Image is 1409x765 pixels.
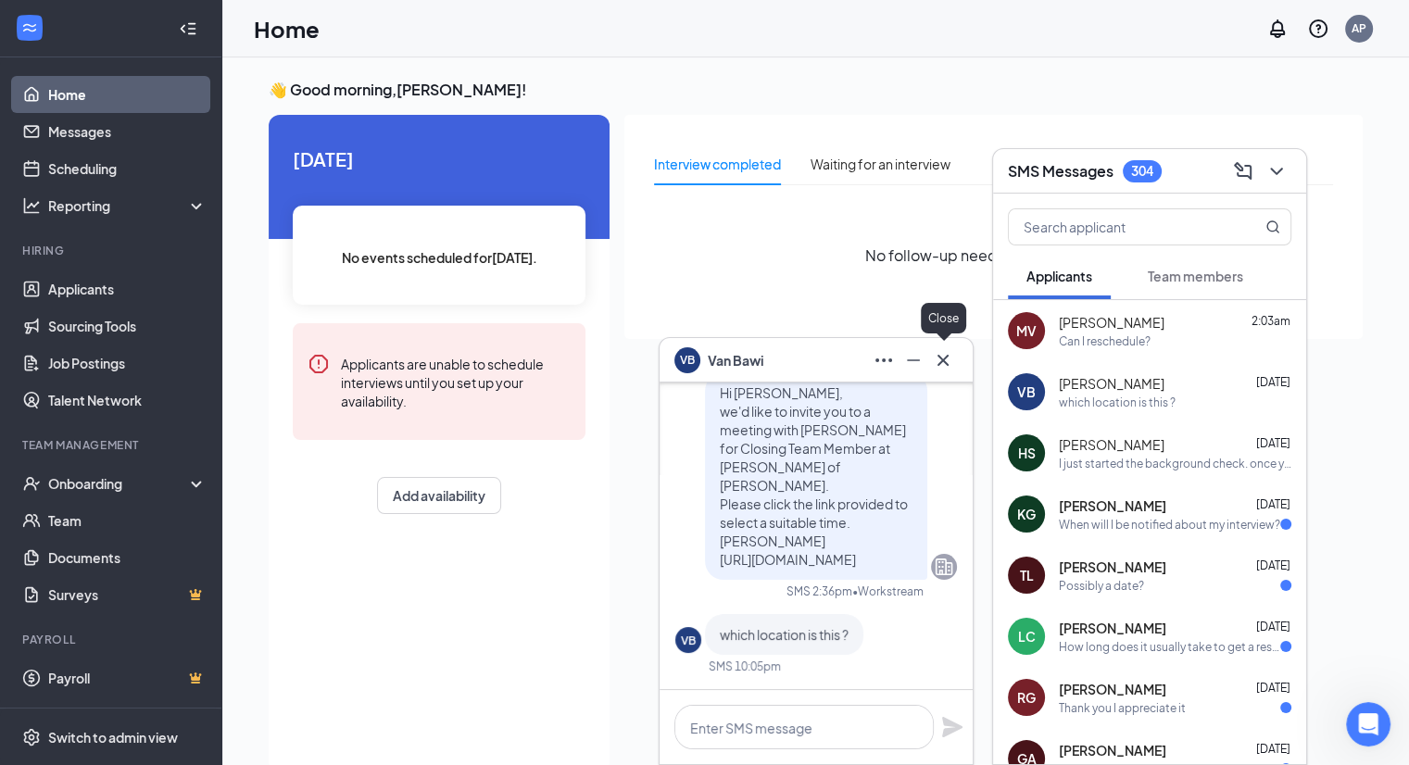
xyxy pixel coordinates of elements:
[48,345,207,382] a: Job Postings
[873,349,895,371] svg: Ellipses
[1256,497,1290,511] span: [DATE]
[48,728,178,746] div: Switch to admin view
[1026,268,1092,284] span: Applicants
[22,196,41,215] svg: Analysis
[20,19,39,37] svg: WorkstreamLogo
[709,658,781,674] div: SMS 10:05pm
[1256,681,1290,695] span: [DATE]
[342,247,537,268] span: No events scheduled for [DATE] .
[852,583,924,599] span: • Workstream
[1009,209,1228,245] input: Search applicant
[1059,619,1166,637] span: [PERSON_NAME]
[269,80,1363,100] h3: 👋 Good morning, [PERSON_NAME] !
[786,583,852,599] div: SMS 2:36pm
[654,154,781,174] div: Interview completed
[1017,505,1036,523] div: KG
[681,633,696,648] div: VB
[1059,700,1186,716] div: Thank you I appreciate it
[48,76,207,113] a: Home
[1059,680,1166,698] span: [PERSON_NAME]
[1266,18,1289,40] svg: Notifications
[1059,333,1151,349] div: Can I reschedule?
[48,474,191,493] div: Onboarding
[708,350,764,370] span: Van Bawi
[899,345,928,375] button: Minimize
[1256,558,1290,572] span: [DATE]
[1228,157,1258,186] button: ComposeMessage
[928,345,958,375] button: Cross
[179,19,197,38] svg: Collapse
[720,626,849,643] span: which location is this ?
[1059,456,1291,471] div: I just started the background check. once you've completed that we will send over the new hire pa...
[48,382,207,419] a: Talent Network
[48,270,207,307] a: Applicants
[48,113,207,150] a: Messages
[1346,702,1390,746] iframe: Intercom live chat
[48,659,207,696] a: PayrollCrown
[1059,558,1166,576] span: [PERSON_NAME]
[1059,395,1176,410] div: which location is this ?
[48,196,208,215] div: Reporting
[932,349,954,371] svg: Cross
[377,477,501,514] button: Add availability
[254,13,320,44] h1: Home
[48,502,207,539] a: Team
[933,556,955,578] svg: Company
[293,144,585,173] span: [DATE]
[1252,314,1290,328] span: 2:03am
[1059,374,1164,393] span: [PERSON_NAME]
[921,303,966,333] div: Close
[1131,163,1153,179] div: 304
[1016,321,1037,340] div: MV
[1059,435,1164,454] span: [PERSON_NAME]
[1256,620,1290,633] span: [DATE]
[1008,161,1113,182] h3: SMS Messages
[48,307,207,345] a: Sourcing Tools
[1017,382,1036,401] div: VB
[865,244,1123,267] span: No follow-up needed at the moment
[1265,219,1280,234] svg: MagnifyingGlass
[1265,160,1288,182] svg: ChevronDown
[1148,268,1243,284] span: Team members
[308,353,330,375] svg: Error
[1232,160,1254,182] svg: ComposeMessage
[1020,566,1034,584] div: TL
[1017,688,1036,707] div: RG
[1018,627,1036,646] div: LC
[1059,313,1164,332] span: [PERSON_NAME]
[1018,444,1036,462] div: HS
[22,728,41,746] svg: Settings
[902,349,925,371] svg: Minimize
[941,716,963,738] svg: Plane
[22,243,203,258] div: Hiring
[22,474,41,493] svg: UserCheck
[720,384,908,568] span: Hi [PERSON_NAME], we'd like to invite you to a meeting with [PERSON_NAME] for Closing Team Member...
[1059,639,1280,655] div: How long does it usually take to get a response back?
[1256,436,1290,450] span: [DATE]
[811,154,950,174] div: Waiting for an interview
[1352,20,1366,36] div: AP
[1256,375,1290,389] span: [DATE]
[1059,496,1166,515] span: [PERSON_NAME]
[48,539,207,576] a: Documents
[48,576,207,613] a: SurveysCrown
[341,353,571,410] div: Applicants are unable to schedule interviews until you set up your availability.
[22,437,203,453] div: Team Management
[1256,742,1290,756] span: [DATE]
[1307,18,1329,40] svg: QuestionInfo
[48,150,207,187] a: Scheduling
[869,345,899,375] button: Ellipses
[1262,157,1291,186] button: ChevronDown
[1059,578,1144,594] div: Possibly a date?
[1059,517,1280,533] div: When will I be notified about my interview?
[1059,741,1166,759] span: [PERSON_NAME]
[22,632,203,647] div: Payroll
